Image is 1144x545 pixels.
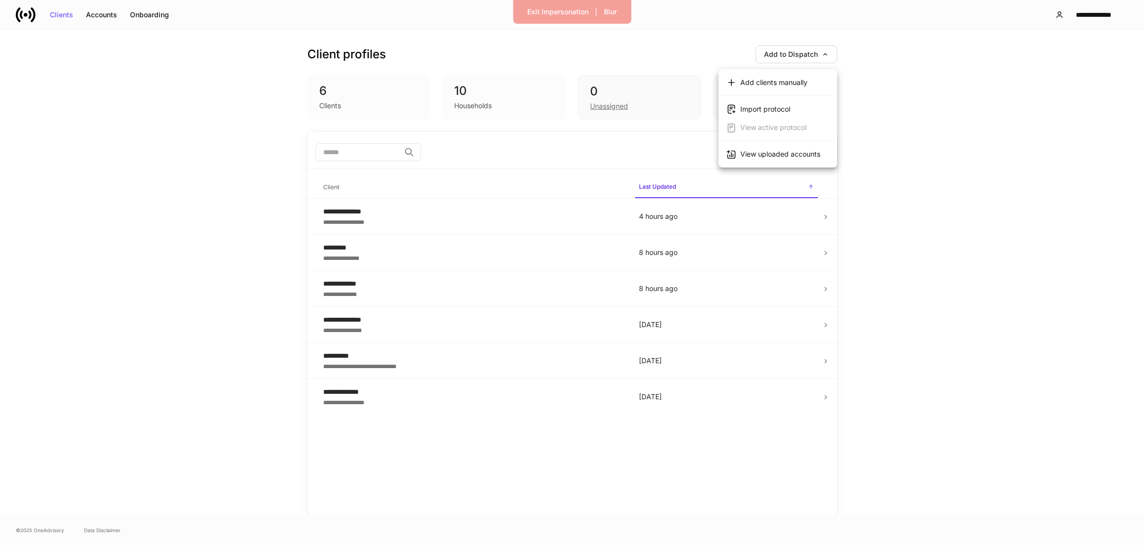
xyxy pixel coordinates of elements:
[740,104,790,114] div: Import protocol
[740,149,820,159] div: View uploaded accounts
[604,8,617,15] div: Blur
[527,8,589,15] div: Exit Impersonation
[740,123,806,131] span: You have no active protocol sheets
[740,78,807,87] div: Add clients manually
